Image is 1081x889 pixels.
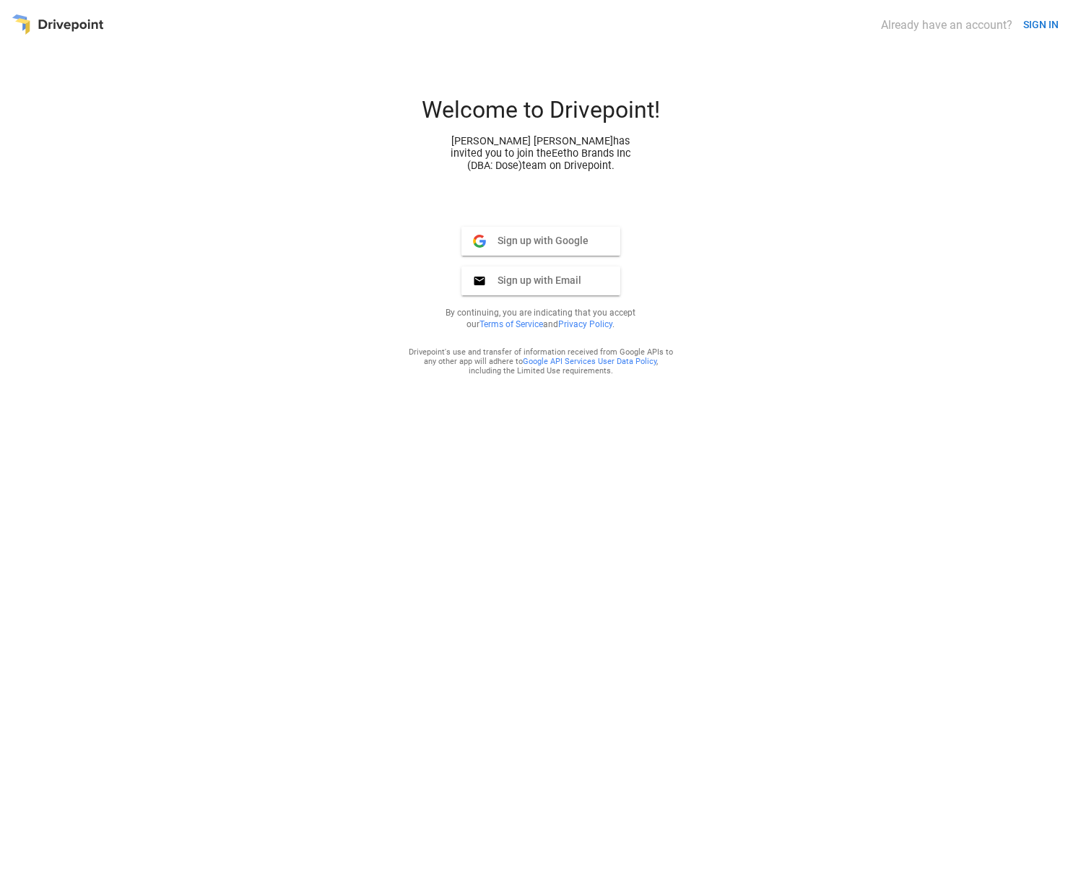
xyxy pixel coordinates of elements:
[558,319,612,329] a: Privacy Policy
[486,274,581,287] span: Sign up with Email
[428,307,654,330] p: By continuing, you are indicating that you accept our and .
[1017,12,1064,38] button: SIGN IN
[408,347,674,376] div: Drivepoint's use and transfer of information received from Google APIs to any other app will adhe...
[881,18,1012,32] div: Already have an account?
[479,319,543,329] a: Terms of Service
[437,135,645,172] div: [PERSON_NAME] [PERSON_NAME] has invited you to join the Eetho Brands Inc (DBA: Dose) team on Driv...
[368,96,714,135] div: Welcome to Drivepoint!
[461,227,620,256] button: Sign up with Google
[523,357,656,366] a: Google API Services User Data Policy
[461,266,620,295] button: Sign up with Email
[486,234,589,247] span: Sign up with Google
